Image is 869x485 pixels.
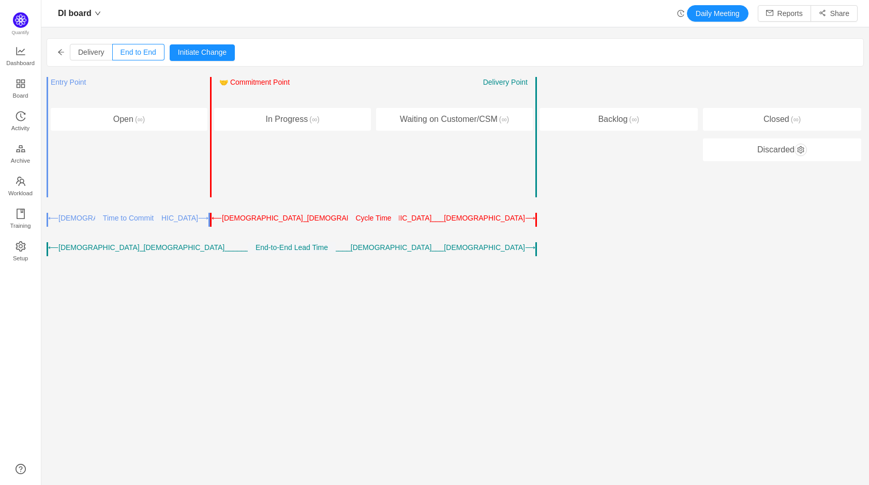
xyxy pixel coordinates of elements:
[57,49,65,56] i: icon: arrow-left
[48,242,292,253] div: ⟵[DEMOGRAPHIC_DATA]⎯[DEMOGRAPHIC_DATA]⎯⎯⎯⎯⎯⎯⎯⎯⎯⎯⎯⎯[DEMOGRAPHIC_DATA]⎯⎯⎯⎯[DEMOGRAPHIC_DATA]⎯⎯⎯[DEM...
[16,111,26,121] i: icon: history
[16,46,26,67] a: Dashboard
[16,46,26,56] i: icon: line-chart
[687,5,748,22] button: Daily Meeting
[256,243,328,252] span: End-to-End Lead Time
[51,108,207,131] div: Open
[16,144,26,165] a: Archive
[78,48,104,56] span: Delivery
[677,10,684,17] i: icon: history
[13,248,28,269] span: Setup
[16,464,26,474] a: icon: question-circle
[6,53,35,73] span: Dashboard
[13,12,28,28] img: Quantify
[16,209,26,230] a: Training
[498,115,509,123] span: (∞)
[58,5,92,22] span: DI board
[13,85,28,106] span: Board
[11,150,30,171] span: Archive
[16,177,26,197] a: Workload
[103,214,154,222] span: Time to Commit
[376,108,533,131] div: Waiting on Customer/CSM
[483,78,528,86] span: Delivery Point
[789,115,801,123] span: (∞)
[373,213,535,224] div: ⟶[DEMOGRAPHIC_DATA]⎯⎯⎯[DEMOGRAPHIC_DATA]⎯⎯⎯⎯⎯⎯⎯⎯⎯⎯[DEMOGRAPHIC_DATA]⎯⎯⎯[DEMOGRAPHIC_DATA]⎯⎯⎯⎯⎯⎯⎯⎯...
[128,213,208,224] div: ⟶[DEMOGRAPHIC_DATA]⎯⎯⎯[DEMOGRAPHIC_DATA]⎯⎯⎯⎯⎯⎯⎯⎯⎯⎯[DEMOGRAPHIC_DATA]⎯⎯⎯[DEMOGRAPHIC_DATA]⎯⎯⎯⎯⎯⎯⎯⎯...
[811,5,858,22] button: icon: share-altShare
[219,78,290,86] span: 🤝 Commitment Point
[95,10,101,17] i: icon: down
[170,44,235,61] button: Initiate Change
[16,112,26,132] a: Activity
[16,242,26,262] a: Setup
[758,5,811,22] button: icon: mailReports
[10,215,31,236] span: Training
[214,108,371,131] div: In Progress
[51,78,86,86] span: Entry Point
[308,115,319,123] span: (∞)
[16,241,26,252] i: icon: setting
[212,213,373,224] div: ⟵[DEMOGRAPHIC_DATA]⎯[DEMOGRAPHIC_DATA]⎯⎯⎯⎯⎯⎯⎯⎯⎯⎯⎯⎯[DEMOGRAPHIC_DATA]⎯⎯⎯⎯[DEMOGRAPHIC_DATA]⎯⎯⎯[DEM...
[292,242,535,253] div: ⟶[DEMOGRAPHIC_DATA]⎯⎯⎯[DEMOGRAPHIC_DATA]⎯⎯⎯⎯⎯⎯⎯⎯⎯⎯[DEMOGRAPHIC_DATA]⎯⎯⎯[DEMOGRAPHIC_DATA]⎯⎯⎯⎯⎯⎯⎯⎯...
[16,144,26,154] i: icon: gold
[12,30,29,35] span: Quantify
[16,176,26,186] i: icon: team
[627,115,639,123] span: (∞)
[540,108,698,131] div: Backlog
[703,108,861,131] div: Closed
[48,213,128,224] div: ⟵[DEMOGRAPHIC_DATA]⎯[DEMOGRAPHIC_DATA]⎯⎯⎯⎯⎯⎯⎯⎯⎯⎯⎯⎯[DEMOGRAPHIC_DATA]⎯⎯⎯⎯[DEMOGRAPHIC_DATA]⎯⎯⎯[DEM...
[11,118,29,138] span: Activity
[795,144,807,156] button: icon: setting
[703,138,861,162] div: Discarded
[133,115,145,123] span: (∞)
[121,48,156,56] span: End to End
[16,209,26,219] i: icon: book
[355,214,391,222] span: Cycle Time
[16,79,26,89] i: icon: appstore
[16,79,26,100] a: Board
[8,183,33,204] span: Workload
